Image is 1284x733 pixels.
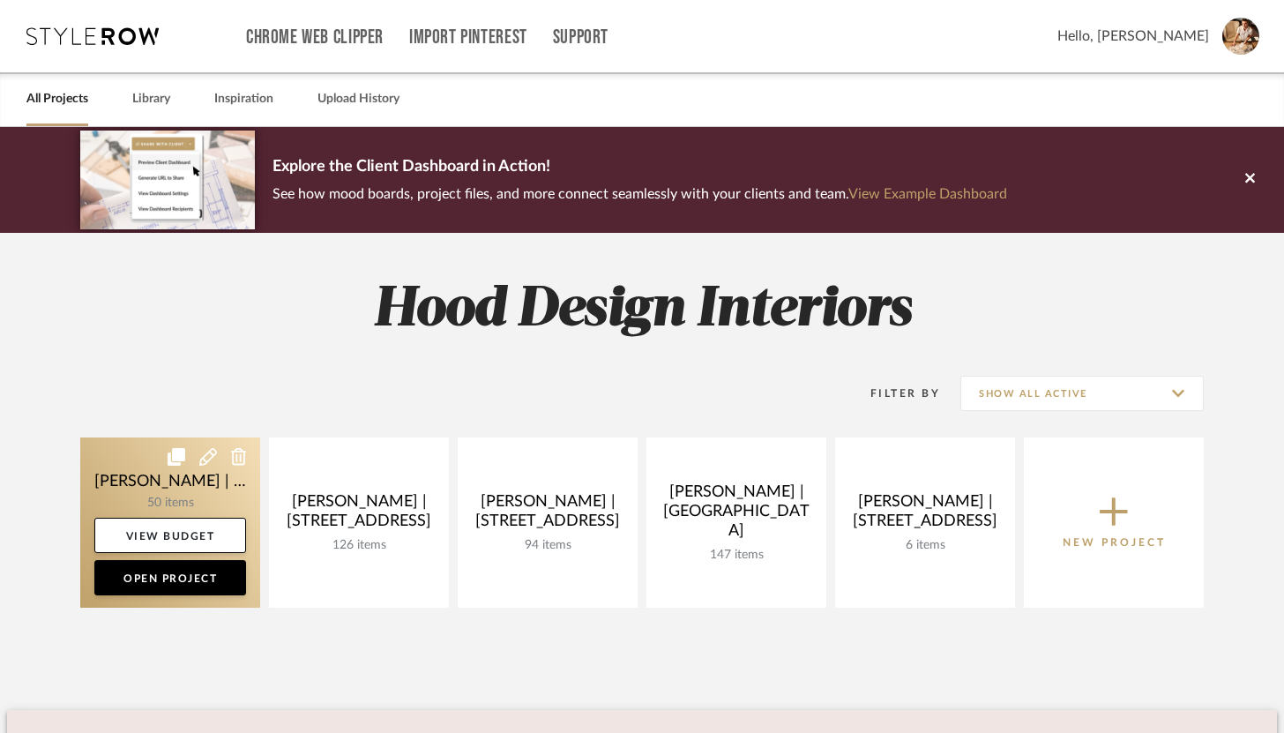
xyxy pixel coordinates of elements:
[80,131,255,228] img: d5d033c5-7b12-40c2-a960-1ecee1989c38.png
[847,385,940,402] div: Filter By
[7,277,1277,343] h2: Hood Design Interiors
[661,482,812,548] div: [PERSON_NAME] | [GEOGRAPHIC_DATA]
[283,538,435,553] div: 126 items
[409,30,527,45] a: Import Pinterest
[26,87,88,111] a: All Projects
[1057,26,1209,47] span: Hello, [PERSON_NAME]
[283,492,435,538] div: [PERSON_NAME] | [STREET_ADDRESS]
[272,182,1007,206] p: See how mood boards, project files, and more connect seamlessly with your clients and team.
[317,87,399,111] a: Upload History
[661,548,812,563] div: 147 items
[472,538,623,553] div: 94 items
[1063,534,1166,551] p: New Project
[94,518,246,553] a: View Budget
[849,492,1001,538] div: [PERSON_NAME] | [STREET_ADDRESS]
[1024,438,1204,608] button: New Project
[848,187,1007,201] a: View Example Dashboard
[849,538,1001,553] div: 6 items
[1222,18,1259,55] img: avatar
[214,87,273,111] a: Inspiration
[553,30,608,45] a: Support
[272,153,1007,182] p: Explore the Client Dashboard in Action!
[246,30,384,45] a: Chrome Web Clipper
[94,560,246,595] a: Open Project
[472,492,623,538] div: [PERSON_NAME] | [STREET_ADDRESS]
[132,87,170,111] a: Library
